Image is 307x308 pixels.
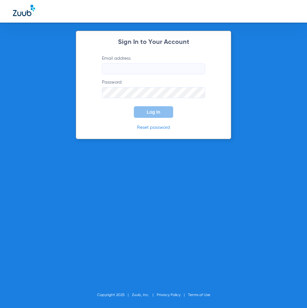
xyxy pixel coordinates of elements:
[137,125,170,130] a: Reset password
[102,87,205,98] input: Password
[134,106,173,118] button: Log In
[147,109,160,115] span: Log In
[102,63,205,74] input: Email address
[132,292,157,298] li: Zuub, Inc.
[102,55,205,74] label: Email address
[157,293,181,297] a: Privacy Policy
[275,277,307,308] iframe: Chat Widget
[97,292,132,298] li: Copyright 2025
[13,5,35,16] img: Zuub Logo
[188,293,210,297] a: Terms of Use
[92,39,215,46] h2: Sign In to Your Account
[102,79,205,98] label: Password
